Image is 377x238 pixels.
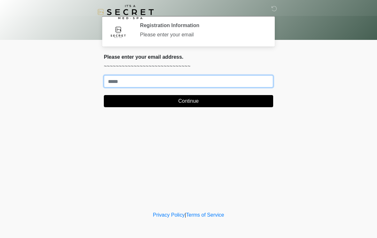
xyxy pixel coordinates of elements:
[104,54,273,60] h2: Please enter your email address.
[186,212,224,218] a: Terms of Service
[104,63,273,70] p: ~~~~~~~~~~~~~~~~~~~~~~~~~~~~~
[104,95,273,107] button: Continue
[109,22,128,41] img: Agent Avatar
[185,212,186,218] a: |
[97,5,154,19] img: It's A Secret Med Spa Logo
[153,212,185,218] a: Privacy Policy
[140,31,264,39] div: Please enter your email
[140,22,264,28] h2: Registration Information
